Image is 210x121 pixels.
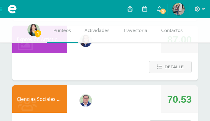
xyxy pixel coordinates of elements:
span: 1 [34,30,41,37]
a: Punteos [47,18,78,43]
a: Trayectoria [116,18,154,43]
a: Contactos [154,18,190,43]
span: 2 [160,8,166,15]
a: Actividades [78,18,116,43]
button: Detalle [149,61,192,73]
span: Trayectoria [123,27,147,34]
span: Contactos [161,27,183,34]
span: Punteos [53,27,71,34]
span: Detalle [165,61,184,73]
img: c1c1b07ef08c5b34f56a5eb7b3c08b85.png [80,94,92,107]
img: f8f0f59f535f802ccb0dc51e02970293.png [27,24,40,36]
img: 12f982b0001c643735fd1c48b81cf986.png [172,3,185,15]
div: 70.53 [167,86,192,113]
div: Ciencias Sociales y Formación Ciudadana [12,85,67,113]
span: Actividades [85,27,109,34]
